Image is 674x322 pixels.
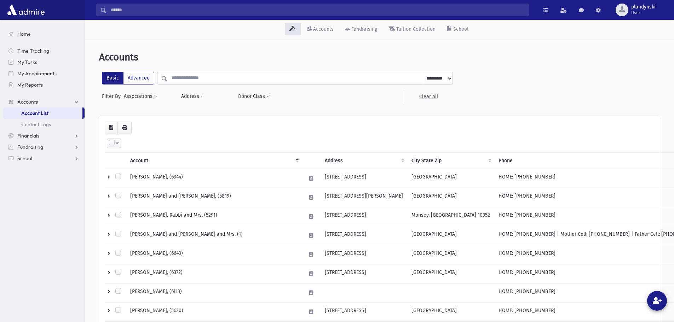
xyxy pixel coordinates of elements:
[126,302,302,321] td: [PERSON_NAME], (5630)
[631,4,656,10] span: plandynski
[17,144,43,150] span: Fundraising
[407,152,494,169] th: City State Zip : activate to sort column ascending
[181,90,204,103] button: Address
[441,20,474,40] a: School
[126,188,302,207] td: [PERSON_NAME] and [PERSON_NAME], (5819)
[407,245,494,264] td: [GEOGRAPHIC_DATA]
[117,122,132,134] button: Print
[105,122,118,134] button: CSV
[238,90,270,103] button: Donor Class
[407,264,494,283] td: [GEOGRAPHIC_DATA]
[17,48,49,54] span: Time Tracking
[21,110,48,116] span: Account List
[407,169,494,188] td: [GEOGRAPHIC_DATA]
[452,26,468,32] div: School
[321,152,407,169] th: Address : activate to sort column ascending
[3,28,85,40] a: Home
[3,96,85,107] a: Accounts
[395,26,436,32] div: Tuition Collection
[126,169,302,188] td: [PERSON_NAME], (6344)
[3,130,85,141] a: Financials
[3,79,85,90] a: My Reports
[17,31,31,37] span: Home
[102,93,123,100] span: Filter By
[321,188,407,207] td: [STREET_ADDRESS][PERSON_NAME]
[407,188,494,207] td: [GEOGRAPHIC_DATA]
[3,153,85,164] a: School
[321,264,407,283] td: [STREET_ADDRESS]
[350,26,377,32] div: Fundraising
[301,20,339,40] a: Accounts
[17,70,57,77] span: My Appointments
[106,4,529,16] input: Search
[3,45,85,57] a: Time Tracking
[407,226,494,245] td: [GEOGRAPHIC_DATA]
[102,72,154,84] div: FilterModes
[17,133,39,139] span: Financials
[321,302,407,321] td: [STREET_ADDRESS]
[3,119,85,130] a: Contact Logs
[126,226,302,245] td: [PERSON_NAME] and [PERSON_NAME] and Mrs. (1)
[321,169,407,188] td: [STREET_ADDRESS]
[6,3,46,17] img: AdmirePro
[126,283,302,302] td: [PERSON_NAME], (6113)
[17,155,32,162] span: School
[123,72,154,84] label: Advanced
[321,226,407,245] td: [STREET_ADDRESS]
[102,72,123,84] label: Basic
[126,152,302,169] th: Account: activate to sort column descending
[17,59,37,65] span: My Tasks
[3,68,85,79] a: My Appointments
[3,57,85,68] a: My Tasks
[407,207,494,226] td: Monsey, [GEOGRAPHIC_DATA] 10952
[321,207,407,226] td: [STREET_ADDRESS]
[312,26,334,32] div: Accounts
[99,51,138,63] span: Accounts
[383,20,441,40] a: Tuition Collection
[631,10,656,16] span: User
[3,107,82,119] a: Account List
[126,207,302,226] td: [PERSON_NAME], Rabbi and Mrs. (5291)
[404,90,453,103] a: Clear All
[126,245,302,264] td: [PERSON_NAME], (6643)
[407,302,494,321] td: [GEOGRAPHIC_DATA]
[123,90,158,103] button: Associations
[126,264,302,283] td: [PERSON_NAME], (6372)
[21,121,51,128] span: Contact Logs
[17,99,38,105] span: Accounts
[339,20,383,40] a: Fundraising
[321,245,407,264] td: [STREET_ADDRESS]
[17,82,43,88] span: My Reports
[3,141,85,153] a: Fundraising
